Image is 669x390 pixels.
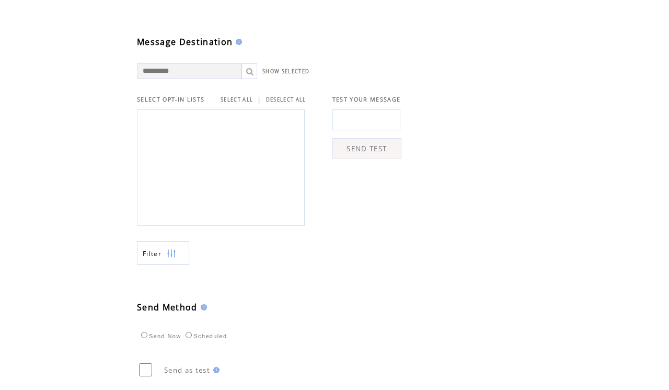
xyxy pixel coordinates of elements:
span: TEST YOUR MESSAGE [332,96,401,103]
span: | [257,95,261,104]
a: DESELECT ALL [266,96,306,103]
a: Filter [137,241,189,265]
a: SEND TEST [332,138,401,159]
span: Show filters [143,249,162,258]
label: Send Now [139,333,181,339]
input: Scheduled [186,332,192,338]
input: Send Now [141,332,147,338]
a: SHOW SELECTED [262,68,309,75]
img: help.gif [210,367,220,373]
img: help.gif [233,39,242,45]
span: Send Method [137,302,198,313]
span: SELECT OPT-IN LISTS [137,96,204,103]
img: help.gif [198,304,207,310]
span: Send as test [164,365,210,375]
span: Message Destination [137,36,233,48]
a: SELECT ALL [221,96,253,103]
label: Scheduled [183,333,227,339]
img: filters.png [167,242,176,265]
